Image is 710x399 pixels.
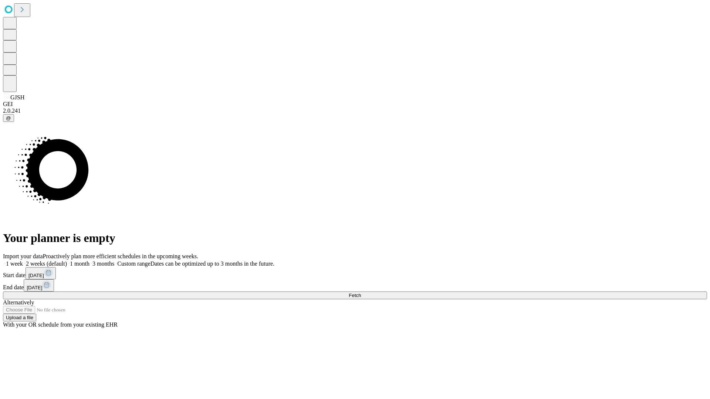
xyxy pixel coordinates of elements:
span: 1 month [70,260,89,267]
span: GJSH [10,94,24,100]
button: Upload a file [3,314,36,321]
span: Import your data [3,253,43,259]
span: Fetch [349,293,361,298]
button: [DATE] [26,267,56,279]
button: [DATE] [24,279,54,291]
div: 2.0.241 [3,108,707,114]
span: Proactively plan more efficient schedules in the upcoming weeks. [43,253,198,259]
span: @ [6,115,11,121]
span: [DATE] [27,285,42,290]
button: @ [3,114,14,122]
h1: Your planner is empty [3,231,707,245]
span: Alternatively [3,299,34,306]
span: [DATE] [28,273,44,278]
div: End date [3,279,707,291]
button: Fetch [3,291,707,299]
span: Custom range [117,260,150,267]
span: 1 week [6,260,23,267]
div: Start date [3,267,707,279]
div: GEI [3,101,707,108]
span: 2 weeks (default) [26,260,67,267]
span: Dates can be optimized up to 3 months in the future. [151,260,274,267]
span: 3 months [92,260,114,267]
span: With your OR schedule from your existing EHR [3,321,118,328]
